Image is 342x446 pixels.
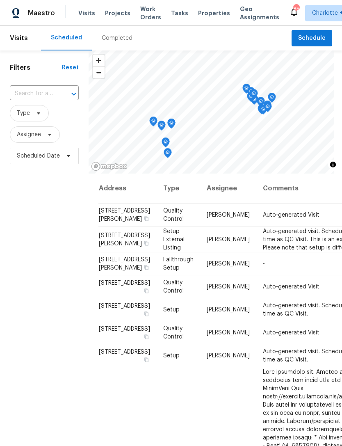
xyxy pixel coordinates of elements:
[91,162,127,171] a: Mapbox homepage
[93,66,105,78] button: Zoom out
[10,64,62,72] h1: Filters
[240,5,279,21] span: Geo Assignments
[163,257,194,271] span: Fallthrough Setup
[268,93,276,105] div: Map marker
[99,208,150,222] span: [STREET_ADDRESS][PERSON_NAME]
[207,353,250,359] span: [PERSON_NAME]
[98,174,157,204] th: Address
[143,264,150,271] button: Copy Address
[163,208,184,222] span: Quality Control
[62,64,79,72] div: Reset
[171,10,188,16] span: Tasks
[99,280,150,286] span: [STREET_ADDRESS]
[143,333,150,341] button: Copy Address
[99,232,150,246] span: [STREET_ADDRESS][PERSON_NAME]
[163,353,180,359] span: Setup
[200,174,256,204] th: Assignee
[207,330,250,336] span: [PERSON_NAME]
[293,5,299,13] div: 85
[257,97,265,110] div: Map marker
[143,215,150,222] button: Copy Address
[149,117,157,129] div: Map marker
[163,280,184,294] span: Quality Control
[17,152,60,160] span: Scheduled Date
[157,121,166,133] div: Map marker
[68,88,80,100] button: Open
[247,92,255,105] div: Map marker
[163,307,180,313] span: Setup
[207,212,250,218] span: [PERSON_NAME]
[198,9,230,17] span: Properties
[143,239,150,247] button: Copy Address
[292,30,332,47] button: Schedule
[17,109,30,117] span: Type
[163,228,185,250] span: Setup External Listing
[164,148,172,161] div: Map marker
[51,34,82,42] div: Scheduled
[78,9,95,17] span: Visits
[263,284,319,290] span: Auto-generated Visit
[167,119,176,131] div: Map marker
[10,87,56,100] input: Search for an address...
[143,310,150,318] button: Copy Address
[140,5,161,21] span: Work Orders
[93,55,105,66] button: Zoom in
[89,50,334,174] canvas: Map
[264,102,272,115] div: Map marker
[263,212,319,218] span: Auto-generated Visit
[157,174,200,204] th: Type
[102,34,132,42] div: Completed
[247,87,255,100] div: Map marker
[99,303,150,309] span: [STREET_ADDRESS]
[105,9,130,17] span: Projects
[250,89,258,102] div: Map marker
[143,356,150,364] button: Copy Address
[163,326,184,340] span: Quality Control
[10,29,28,47] span: Visits
[162,137,170,150] div: Map marker
[207,261,250,267] span: [PERSON_NAME]
[328,160,338,169] button: Toggle attribution
[207,307,250,313] span: [PERSON_NAME]
[263,261,265,267] span: -
[259,105,267,117] div: Map marker
[99,326,150,332] span: [STREET_ADDRESS]
[242,84,251,96] div: Map marker
[263,101,271,113] div: Map marker
[258,104,266,117] div: Map marker
[207,236,250,242] span: [PERSON_NAME]
[17,130,41,139] span: Assignee
[263,330,319,336] span: Auto-generated Visit
[28,9,55,17] span: Maestro
[143,287,150,295] button: Copy Address
[298,33,326,43] span: Schedule
[331,160,335,169] span: Toggle attribution
[207,284,250,290] span: [PERSON_NAME]
[99,349,150,355] span: [STREET_ADDRESS]
[99,257,150,271] span: [STREET_ADDRESS][PERSON_NAME]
